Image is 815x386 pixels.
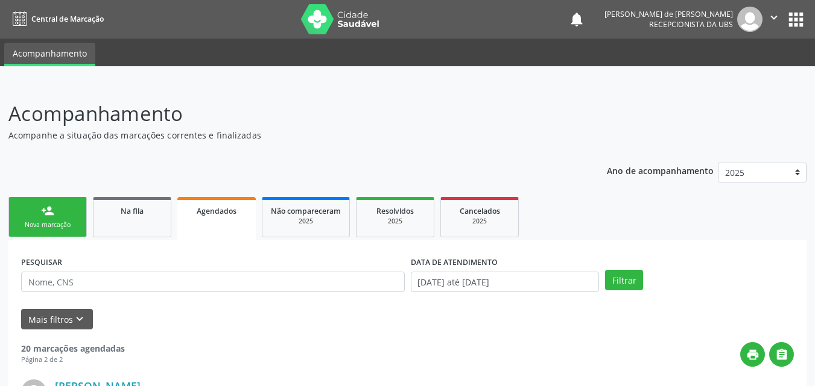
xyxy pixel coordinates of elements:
[746,348,760,361] i: print
[41,204,54,217] div: person_add
[769,342,794,367] button: 
[449,217,510,226] div: 2025
[460,206,500,216] span: Cancelados
[8,129,567,142] p: Acompanhe a situação das marcações correntes e finalizadas
[8,9,104,29] a: Central de Marcação
[197,206,236,216] span: Agendados
[649,19,733,30] span: Recepcionista da UBS
[73,313,86,326] i: keyboard_arrow_down
[31,14,104,24] span: Central de Marcação
[767,11,781,24] i: 
[411,272,600,292] input: Selecione um intervalo
[17,220,78,229] div: Nova marcação
[8,99,567,129] p: Acompanhamento
[271,217,341,226] div: 2025
[775,348,788,361] i: 
[737,7,763,32] img: img
[21,309,93,330] button: Mais filtroskeyboard_arrow_down
[763,7,785,32] button: 
[121,206,144,216] span: Na fila
[4,43,95,66] a: Acompanhamento
[785,9,807,30] button: apps
[21,343,125,354] strong: 20 marcações agendadas
[568,11,585,28] button: notifications
[365,217,425,226] div: 2025
[604,9,733,19] div: [PERSON_NAME] de [PERSON_NAME]
[607,163,714,178] p: Ano de acompanhamento
[605,270,643,290] button: Filtrar
[21,272,405,292] input: Nome, CNS
[271,206,341,216] span: Não compareceram
[21,355,125,365] div: Página 2 de 2
[21,253,62,272] label: PESQUISAR
[376,206,414,216] span: Resolvidos
[740,342,765,367] button: print
[411,253,498,272] label: DATA DE ATENDIMENTO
